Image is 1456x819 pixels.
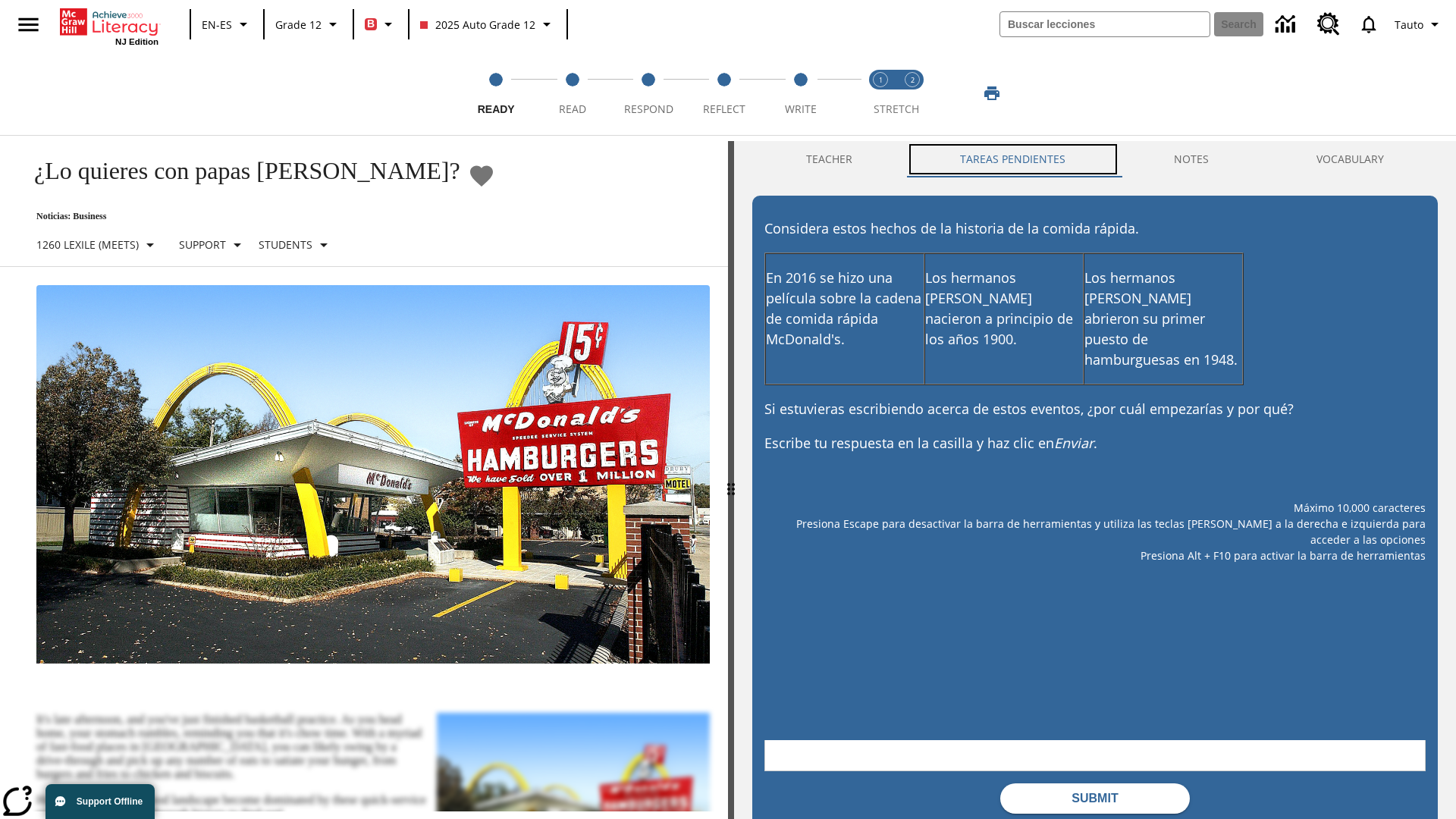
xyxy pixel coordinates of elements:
p: 1260 Lexile (Meets) [36,237,139,253]
p: Máximo 10,000 caracteres [764,500,1426,516]
button: Stretch Read step 1 of 2 [858,52,902,135]
body: Máximo 10,000 caracteres Presiona Escape para desactivar la barra de herramientas y utiliza las t... [12,12,215,29]
a: Centro de información [1266,4,1308,45]
span: Write [785,102,817,116]
button: Support Offline [45,784,155,819]
a: Centro de recursos, Se abrirá en una pestaña nueva. [1308,4,1349,45]
p: Escribe tu respuesta en la casilla y haz clic en . [764,433,1426,453]
span: Grade 12 [275,17,322,33]
button: Tipo de apoyo, Support [173,231,253,259]
span: B [367,14,375,33]
button: Stretch Respond step 2 of 2 [890,52,934,135]
button: Boost El color de la clase es rojo. Cambiar el color de la clase. [359,11,403,38]
p: Presiona Escape para desactivar la barra de herramientas y utiliza las teclas [PERSON_NAME] a la ... [764,516,1426,548]
input: search field [1000,12,1210,36]
text: 2 [911,75,915,85]
button: Ready step 1 of 5 [452,52,540,135]
button: Teacher [752,141,906,177]
p: Support [179,237,226,253]
button: VOCABULARY [1263,141,1438,177]
span: STRETCH [874,102,919,116]
button: Añadir a mis Favoritas - ¿Lo quieres con papas fritas? [468,162,495,189]
span: Support Offline [77,796,143,807]
button: Reflect step 4 of 5 [680,52,768,135]
button: Perfil/Configuración [1389,11,1450,38]
img: One of the first McDonald's stores, with the iconic red sign and golden arches. [36,285,710,664]
button: Submit [1000,783,1190,814]
text: 1 [879,75,883,85]
em: Enviar [1054,434,1094,452]
p: Noticias: Business [18,211,495,222]
button: Write step 5 of 5 [757,52,845,135]
button: Class: 2025 Auto Grade 12, Selecciona una clase [414,11,562,38]
p: Los hermanos [PERSON_NAME] abrieron su primer puesto de hamburguesas en 1948. [1084,268,1242,370]
button: Seleccionar estudiante [253,231,339,259]
div: Pulsa la tecla de intro o la barra espaciadora y luego presiona las flechas de derecha e izquierd... [728,141,734,819]
p: Si estuvieras escribiendo acerca de estos eventos, ¿por cuál empezarías y por qué? [764,399,1426,419]
span: Reflect [703,102,745,116]
button: NOTES [1120,141,1263,177]
span: 2025 Auto Grade 12 [420,17,535,33]
a: Notificaciones [1349,5,1389,44]
span: Read [559,102,586,116]
span: NJ Edition [115,37,158,46]
p: Los hermanos [PERSON_NAME] nacieron a principio de los años 1900. [925,268,1083,350]
button: Language: EN-ES, Selecciona un idioma [196,11,259,38]
p: Considera estos hechos de la historia de la comida rápida. [764,218,1426,239]
span: Respond [624,102,673,116]
button: Grado: Grade 12, Elige un grado [269,11,348,38]
button: Abrir el menú lateral [6,2,51,47]
p: Presiona Alt + F10 para activar la barra de herramientas [764,548,1426,563]
button: Read step 2 of 5 [528,52,616,135]
div: Portada [60,5,158,46]
span: Tauto [1395,17,1423,33]
div: Instructional Panel Tabs [752,141,1438,177]
button: Imprimir [968,80,1016,107]
p: En 2016 se hizo una película sobre la cadena de comida rápida McDonald's. [766,268,924,350]
span: Ready [478,103,515,115]
button: Respond step 3 of 5 [604,52,692,135]
p: Students [259,237,312,253]
button: Seleccione Lexile, 1260 Lexile (Meets) [30,231,165,259]
h1: ¿Lo quieres con papas [PERSON_NAME]? [18,157,460,185]
button: TAREAS PENDIENTES [906,141,1119,177]
span: EN-ES [202,17,232,33]
div: activity [734,141,1456,819]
